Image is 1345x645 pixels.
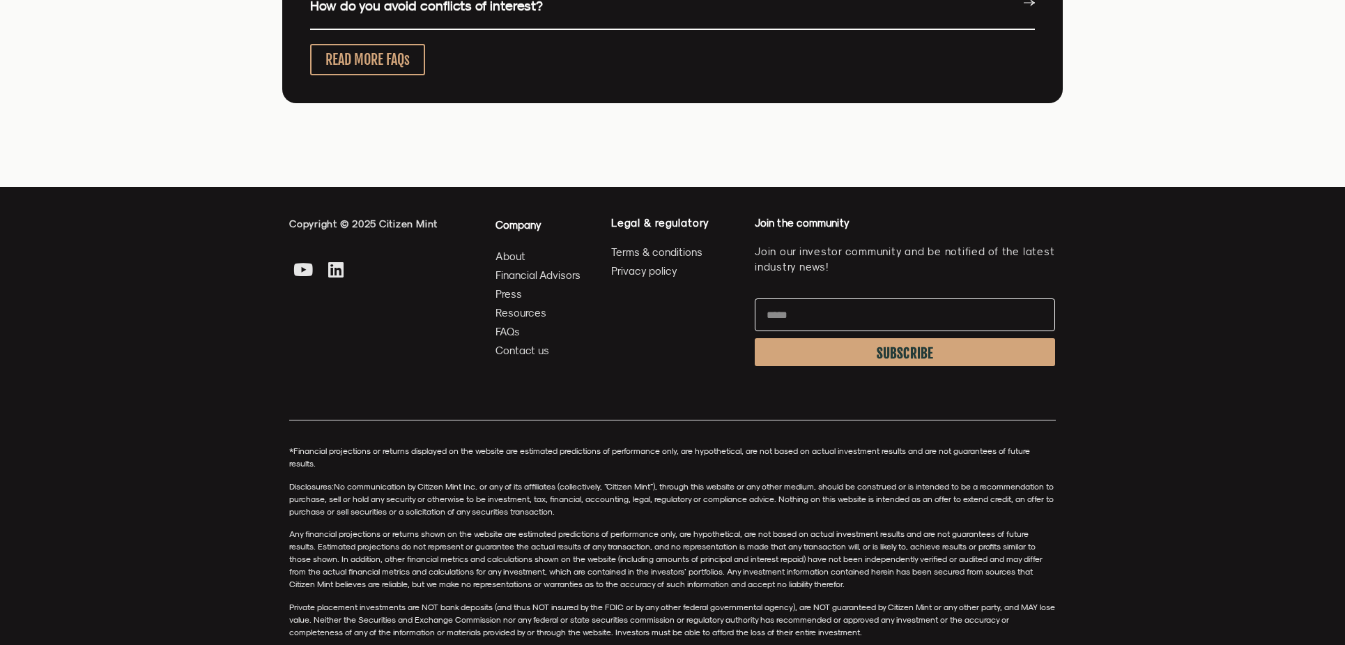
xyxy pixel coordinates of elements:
[495,304,546,321] span: Resources
[611,262,677,280] span: Privacy policy
[611,262,741,280] a: Privacy policy
[289,218,438,229] span: Copyright © 2025 Citizen Mint
[289,480,1056,518] p: Disclosures:
[755,338,1055,366] button: SUBSCRIBE
[289,602,1055,637] span: Private placement investments are NOT bank deposits (and thus NOT insured by the FDIC or by any o...
[755,244,1055,275] p: Join our investor community and be notified of the latest industry news!
[495,216,581,234] h4: Company
[877,348,934,359] span: SUBSCRIBE
[325,51,410,68] span: READ MORE FAQs
[495,304,581,321] a: Resources
[495,285,581,303] a: Press
[289,481,1054,517] span: No communication by Citizen Mint Inc. or any of its affiliates (collectively, “Citizen Mint”), th...
[289,445,1056,470] p: *Financial projections or returns displayed on the website are estimated predictions of performan...
[611,243,702,261] span: Terms & conditions
[495,342,549,359] span: Contact us
[495,323,520,340] span: FAQs
[611,216,741,229] h4: Legal & regulatory
[310,44,425,75] a: READ MORE FAQs
[495,248,525,265] span: About
[495,342,581,359] a: Contact us
[755,216,1055,230] h4: Join the community
[495,323,581,340] a: FAQs
[495,266,581,284] a: Financial Advisors
[289,529,1043,589] span: Any financial projections or returns shown on the website are estimated predictions of performanc...
[495,248,581,265] a: About
[611,243,741,261] a: Terms & conditions
[495,285,522,303] span: Press
[755,298,1055,373] form: Newsletter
